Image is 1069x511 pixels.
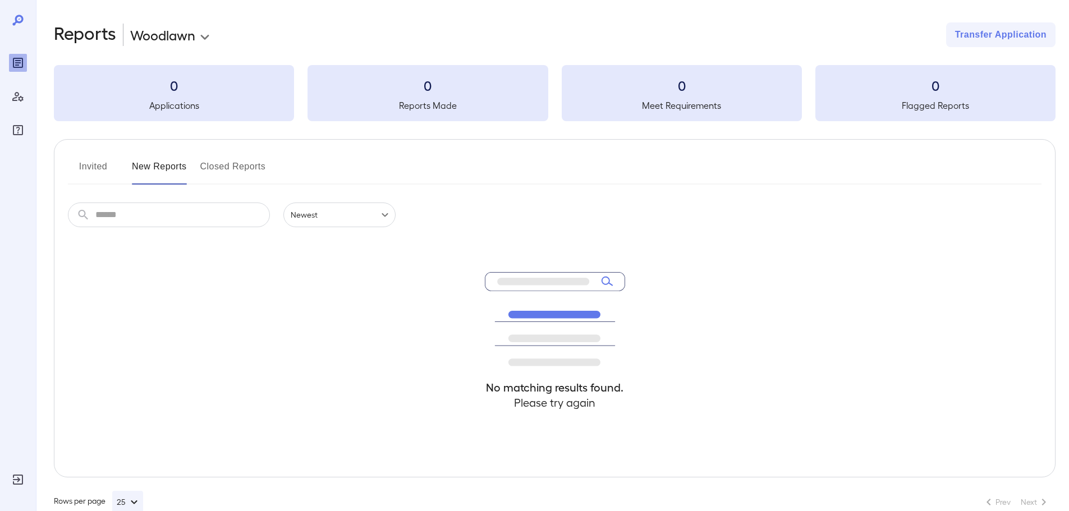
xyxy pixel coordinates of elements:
div: Reports [9,54,27,72]
h5: Reports Made [308,99,548,112]
div: Log Out [9,471,27,489]
h5: Applications [54,99,294,112]
div: FAQ [9,121,27,139]
button: Invited [68,158,118,185]
h5: Flagged Reports [815,99,1056,112]
h2: Reports [54,22,116,47]
div: Manage Users [9,88,27,105]
h3: 0 [308,76,548,94]
button: New Reports [132,158,187,185]
h3: 0 [562,76,802,94]
button: Transfer Application [946,22,1056,47]
h4: Please try again [485,395,625,410]
summary: 0Applications0Reports Made0Meet Requirements0Flagged Reports [54,65,1056,121]
h5: Meet Requirements [562,99,802,112]
p: Woodlawn [130,26,195,44]
nav: pagination navigation [977,493,1056,511]
h3: 0 [54,76,294,94]
h4: No matching results found. [485,380,625,395]
button: Closed Reports [200,158,266,185]
h3: 0 [815,76,1056,94]
div: Newest [283,202,396,227]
